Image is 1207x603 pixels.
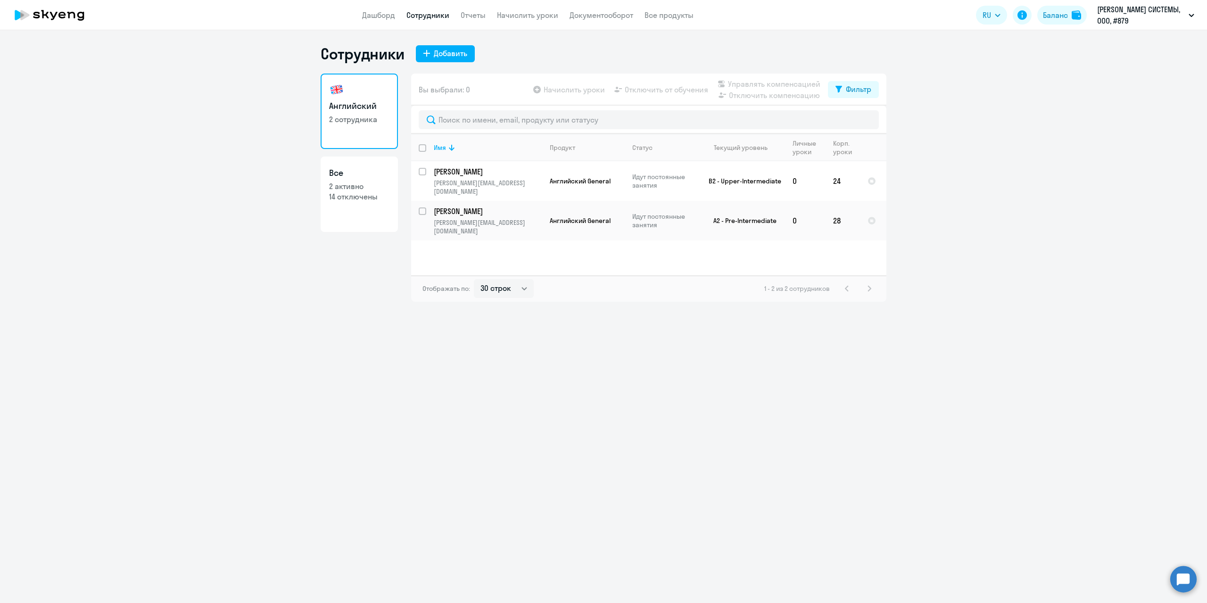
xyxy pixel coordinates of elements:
h1: Сотрудники [321,44,405,63]
a: Отчеты [461,10,486,20]
td: 0 [785,201,826,240]
p: 14 отключены [329,191,389,202]
button: Балансbalance [1037,6,1087,25]
a: [PERSON_NAME] [434,166,542,177]
span: Английский General [550,177,611,185]
div: Личные уроки [793,139,819,156]
p: 2 сотрудника [329,114,389,124]
span: Английский General [550,216,611,225]
p: [PERSON_NAME] СИСТЕМЫ, ООО, #879 [1097,4,1185,26]
button: Фильтр [828,81,879,98]
p: [PERSON_NAME][EMAIL_ADDRESS][DOMAIN_NAME] [434,179,542,196]
img: english [329,82,344,97]
a: Сотрудники [406,10,449,20]
div: Баланс [1043,9,1068,21]
button: RU [976,6,1007,25]
a: Все продукты [645,10,694,20]
a: Английский2 сотрудника [321,74,398,149]
p: [PERSON_NAME] [434,166,540,177]
div: Личные уроки [793,139,825,156]
p: Идут постоянные занятия [632,173,697,190]
span: RU [983,9,991,21]
div: Статус [632,143,653,152]
td: B2 - Upper-Intermediate [697,161,785,201]
span: 1 - 2 из 2 сотрудников [764,284,830,293]
p: [PERSON_NAME][EMAIL_ADDRESS][DOMAIN_NAME] [434,218,542,235]
a: Все2 активно14 отключены [321,157,398,232]
span: Вы выбрали: 0 [419,84,470,95]
span: Отображать по: [422,284,470,293]
div: Имя [434,143,446,152]
td: 0 [785,161,826,201]
h3: Все [329,167,389,179]
button: Добавить [416,45,475,62]
td: A2 - Pre-Intermediate [697,201,785,240]
div: Фильтр [846,83,871,95]
p: Идут постоянные занятия [632,212,697,229]
div: Корп. уроки [833,139,853,156]
td: 24 [826,161,860,201]
a: Дашборд [362,10,395,20]
div: Текущий уровень [705,143,785,152]
div: Текущий уровень [714,143,768,152]
input: Поиск по имени, email, продукту или статусу [419,110,879,129]
a: Начислить уроки [497,10,558,20]
div: Имя [434,143,542,152]
div: Продукт [550,143,624,152]
td: 28 [826,201,860,240]
img: balance [1072,10,1081,20]
div: Добавить [434,48,467,59]
button: [PERSON_NAME] СИСТЕМЫ, ООО, #879 [1092,4,1199,26]
p: 2 активно [329,181,389,191]
a: [PERSON_NAME] [434,206,542,216]
h3: Английский [329,100,389,112]
a: Документооборот [570,10,633,20]
p: [PERSON_NAME] [434,206,540,216]
div: Корп. уроки [833,139,860,156]
div: Продукт [550,143,575,152]
div: Статус [632,143,697,152]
